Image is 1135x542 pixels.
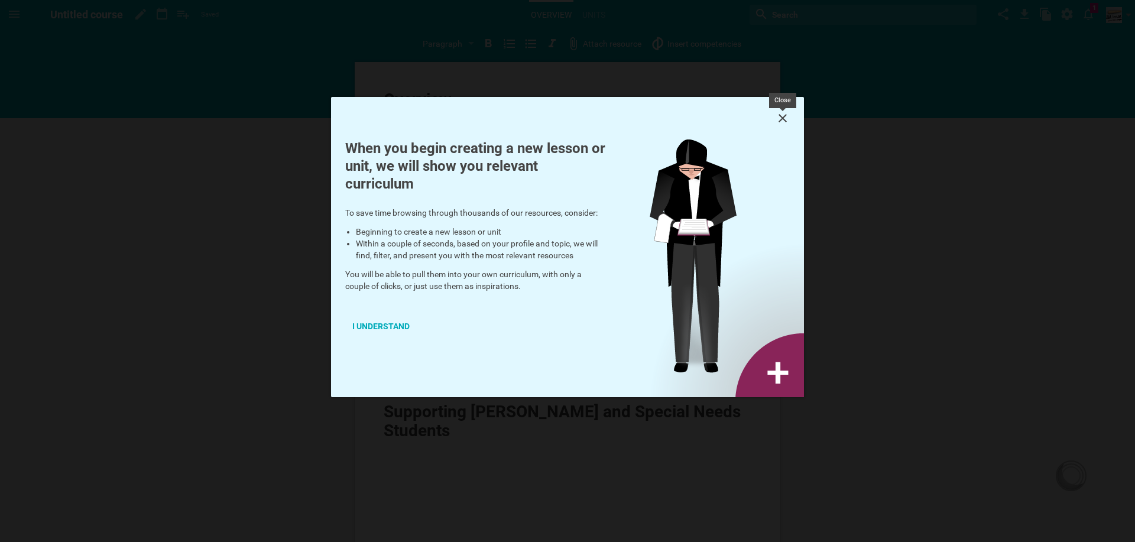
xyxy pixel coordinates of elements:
[769,93,796,108] div: Close
[650,139,804,397] img: we-find-you-stuff.png
[345,139,605,193] h1: When you begin creating a new lesson or unit, we will show you relevant curriculum
[356,226,605,238] li: Beginning to create a new lesson or unit
[345,313,417,339] div: I understand
[331,139,620,361] div: To save time browsing through thousands of our resources, consider: You will be able to pull them...
[356,238,605,261] li: Within a couple of seconds, based on your profile and topic, we will find, filter, and present yo...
